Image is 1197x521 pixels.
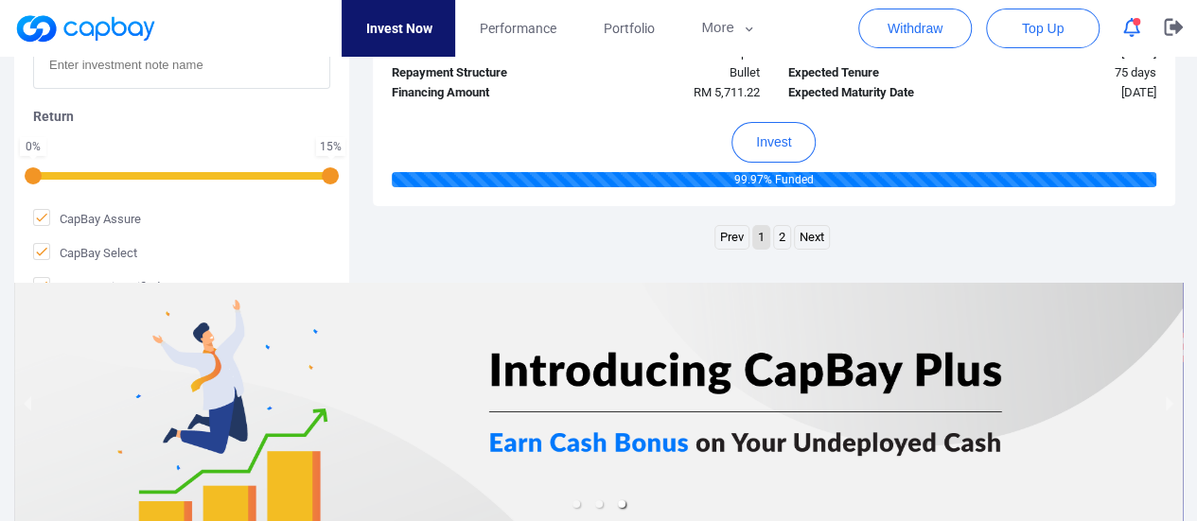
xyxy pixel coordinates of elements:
a: Page 1 is your current page [753,226,769,250]
span: RM 5,711.22 [694,85,760,99]
div: 99.97 % Funded [392,172,1156,187]
div: 0 % [24,141,43,152]
div: Repayment Structure [378,63,576,83]
span: Performance [479,18,555,39]
li: slide item 1 [572,500,580,508]
a: Next page [795,226,829,250]
span: CapBay Assure [33,209,141,228]
div: Financing Amount [378,83,576,103]
div: [DATE] [972,83,1171,103]
span: Portfolio [603,18,654,39]
li: slide item 2 [595,500,603,508]
div: Bullet [575,63,774,83]
div: Expected Tenure [774,63,973,83]
span: Top Up [1022,19,1064,38]
input: Enter investment note name [33,43,330,89]
div: 15 % [320,141,342,152]
span: CapBay Select [33,243,137,262]
h5: Return [33,108,330,125]
button: Top Up [986,9,1100,48]
span: CapBay Diversified [33,277,160,296]
button: Invest [731,122,816,163]
a: Previous page [715,226,748,250]
div: 75 days [972,63,1171,83]
a: Page 2 [774,226,790,250]
button: Withdraw [858,9,972,48]
li: slide item 3 [618,500,625,508]
div: Expected Maturity Date [774,83,973,103]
